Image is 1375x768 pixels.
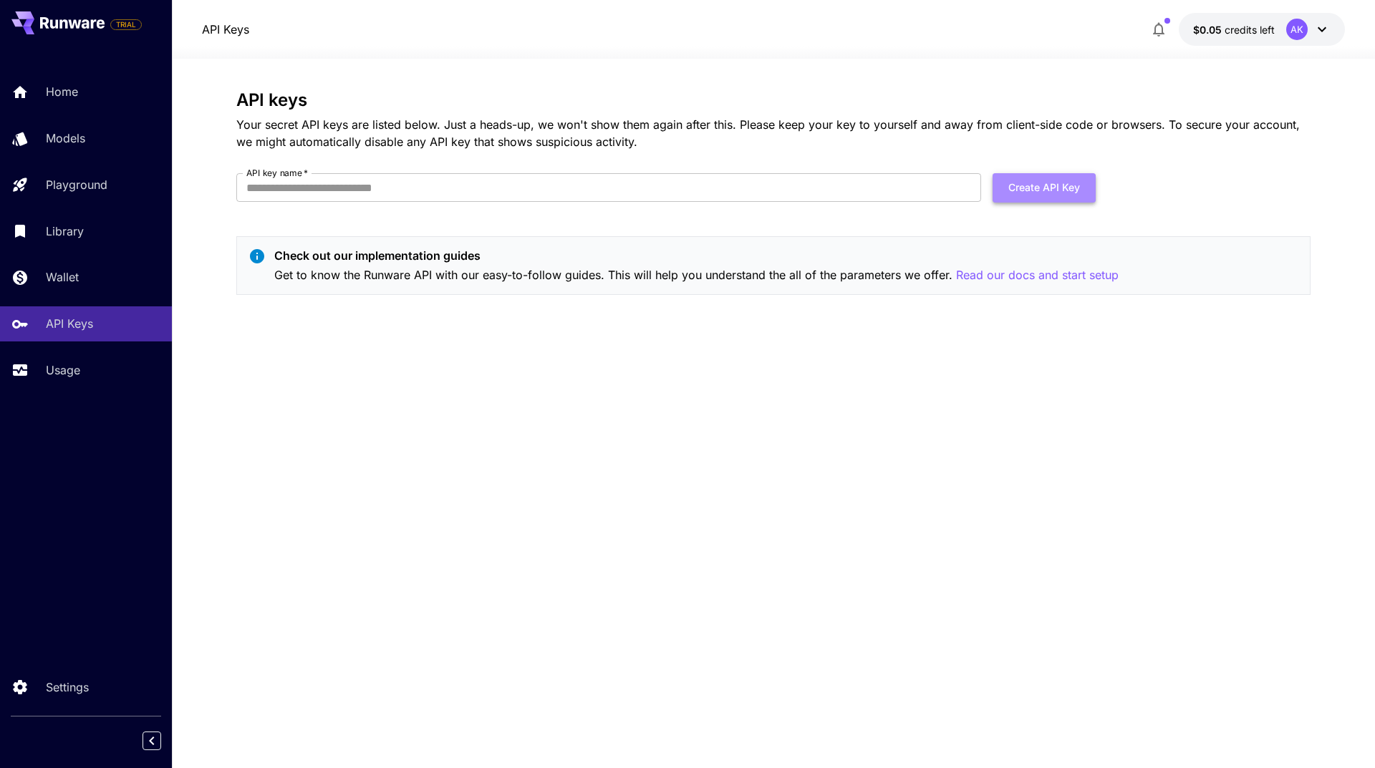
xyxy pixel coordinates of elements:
p: Get to know the Runware API with our easy-to-follow guides. This will help you understand the all... [274,266,1119,284]
span: Add your payment card to enable full platform functionality. [110,16,142,33]
button: Read our docs and start setup [956,266,1119,284]
span: TRIAL [111,19,141,30]
p: Settings [46,679,89,696]
p: API Keys [46,315,93,332]
p: Models [46,130,85,147]
button: $0.05AK [1179,13,1345,46]
p: Home [46,83,78,100]
div: Collapse sidebar [153,728,172,754]
p: Playground [46,176,107,193]
p: Check out our implementation guides [274,247,1119,264]
button: Create API Key [993,173,1096,203]
button: Collapse sidebar [143,731,161,750]
p: Usage [46,361,80,379]
span: $0.05 [1193,24,1225,36]
h3: API keys [236,90,1311,110]
a: API Keys [202,21,249,38]
label: API key name [246,167,308,179]
p: Wallet [46,268,79,286]
div: AK [1286,19,1308,40]
p: Library [46,223,84,240]
p: Your secret API keys are listed below. Just a heads-up, we won't show them again after this. Plea... [236,116,1311,150]
div: $0.05 [1193,22,1275,37]
nav: breadcrumb [202,21,249,38]
span: credits left [1225,24,1275,36]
